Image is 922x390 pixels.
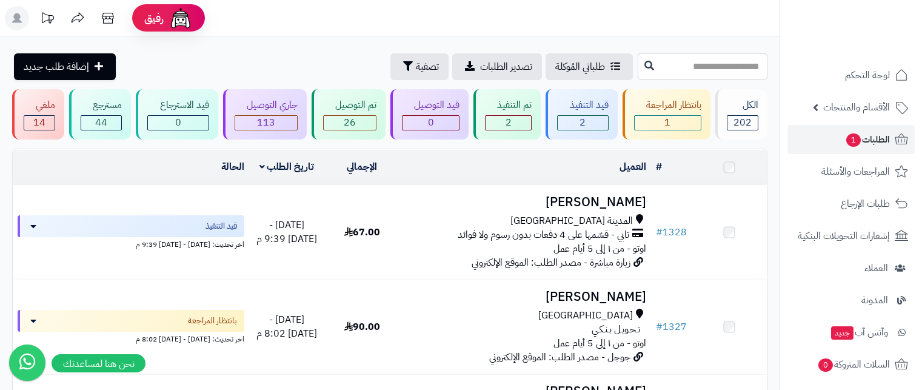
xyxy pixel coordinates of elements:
[169,6,193,30] img: ai-face.png
[787,157,915,186] a: المراجعات والأسئلة
[489,350,630,365] span: جوجل - مصدر الطلب: الموقع الإلكتروني
[24,98,55,112] div: ملغي
[553,241,646,256] span: اوتو - من ١ إلى 5 أيام عمل
[205,220,237,232] span: قيد التنفيذ
[67,89,133,140] a: مسترجع 44
[821,163,890,180] span: المراجعات والأسئلة
[18,332,244,345] div: اخر تحديث: [DATE] - [DATE] 8:02 م
[798,227,890,244] span: إشعارات التحويلات البنكية
[555,59,605,74] span: طلباتي المُوكلة
[221,89,309,140] a: جاري التوصيل 113
[10,89,67,140] a: ملغي 14
[24,116,55,130] div: 14
[861,292,888,309] span: المدونة
[402,98,459,112] div: قيد التوصيل
[144,11,164,25] span: رفيق
[188,315,237,327] span: بانتظار المراجعة
[817,356,890,373] span: السلات المتروكة
[620,160,646,174] a: العميل
[787,61,915,90] a: لوحة التحكم
[32,6,62,33] a: تحديثات المنصة
[506,115,512,130] span: 2
[486,116,531,130] div: 2
[830,324,888,341] span: وآتس آب
[823,99,890,116] span: الأقسام والمنتجات
[538,309,633,323] span: [GEOGRAPHIC_DATA]
[235,98,298,112] div: جاري التوصيل
[452,53,542,80] a: تصدير الطلبات
[818,358,833,372] span: 0
[390,53,449,80] button: تصفية
[831,326,854,340] span: جديد
[620,89,713,140] a: بانتظار المراجعة 1
[546,53,633,80] a: طلباتي المُوكلة
[787,189,915,218] a: طلبات الإرجاع
[787,350,915,379] a: السلات المتروكة0
[845,67,890,84] span: لوحة التحكم
[845,131,890,148] span: الطلبات
[727,98,758,112] div: الكل
[257,115,275,130] span: 113
[344,115,356,130] span: 26
[403,116,459,130] div: 0
[344,320,380,334] span: 90.00
[846,133,861,147] span: 1
[256,312,317,341] span: [DATE] - [DATE] 8:02 م
[656,225,663,240] span: #
[635,116,701,130] div: 1
[458,228,629,242] span: تابي - قسّمها على 4 دفعات بدون رسوم ولا فوائد
[324,116,376,130] div: 26
[416,59,439,74] span: تصفية
[787,318,915,347] a: وآتس آبجديد
[81,98,122,112] div: مسترجع
[543,89,620,140] a: قيد التنفيذ 2
[148,116,208,130] div: 0
[656,320,663,334] span: #
[18,237,244,250] div: اخر تحديث: [DATE] - [DATE] 9:39 م
[256,218,317,246] span: [DATE] - [DATE] 9:39 م
[147,98,209,112] div: قيد الاسترجاع
[404,290,646,304] h3: [PERSON_NAME]
[592,323,640,337] span: تـحـويـل بـنـكـي
[388,89,471,140] a: قيد التوصيل 0
[404,195,646,209] h3: [PERSON_NAME]
[733,115,752,130] span: 202
[713,89,770,140] a: الكل202
[471,89,543,140] a: تم التنفيذ 2
[787,254,915,283] a: العملاء
[656,225,687,240] a: #1328
[656,160,662,174] a: #
[133,89,220,140] a: قيد الاسترجاع 0
[864,260,888,277] span: العملاء
[558,116,607,130] div: 2
[259,160,315,174] a: تاريخ الطلب
[14,53,116,80] a: إضافة طلب جديد
[472,255,630,270] span: زيارة مباشرة - مصدر الطلب: الموقع الإلكتروني
[787,286,915,315] a: المدونة
[323,98,376,112] div: تم التوصيل
[428,115,434,130] span: 0
[221,160,244,174] a: الحالة
[787,221,915,250] a: إشعارات التحويلات البنكية
[480,59,532,74] span: تصدير الطلبات
[309,89,388,140] a: تم التوصيل 26
[787,125,915,154] a: الطلبات1
[344,225,380,240] span: 67.00
[81,116,121,130] div: 44
[510,214,633,228] span: المدينة [GEOGRAPHIC_DATA]
[485,98,532,112] div: تم التنفيذ
[553,336,646,351] span: اوتو - من ١ إلى 5 أيام عمل
[95,115,107,130] span: 44
[235,116,297,130] div: 113
[24,59,89,74] span: إضافة طلب جديد
[557,98,608,112] div: قيد التنفيذ
[347,160,377,174] a: الإجمالي
[580,115,586,130] span: 2
[664,115,670,130] span: 1
[33,115,45,130] span: 14
[175,115,181,130] span: 0
[840,34,910,59] img: logo-2.png
[656,320,687,334] a: #1327
[634,98,701,112] div: بانتظار المراجعة
[841,195,890,212] span: طلبات الإرجاع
